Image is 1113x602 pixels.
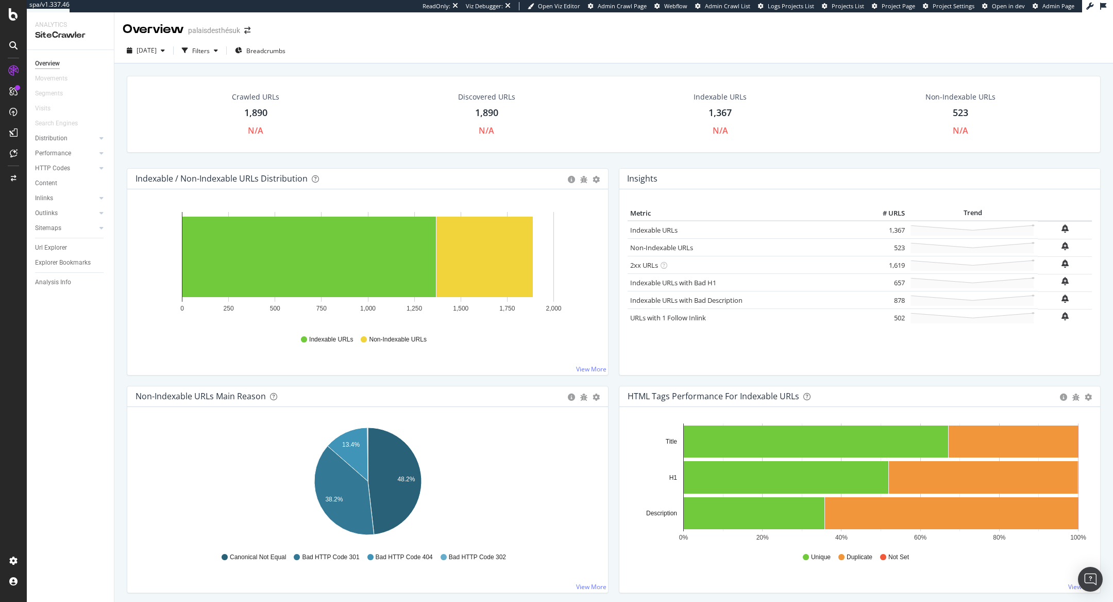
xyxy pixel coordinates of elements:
span: Canonical Not Equal [230,553,286,562]
a: URLs with 1 Follow Inlink [630,313,706,322]
a: Outlinks [35,208,96,219]
div: circle-info [1060,394,1067,401]
button: [DATE] [123,42,169,59]
a: View More [576,582,606,591]
span: Bad HTTP Code 404 [376,553,433,562]
div: 523 [953,106,968,120]
span: 2025 Sep. 26th [137,46,157,55]
span: Not Set [888,553,909,562]
a: Indexable URLs with Bad Description [630,296,743,305]
div: bell-plus [1061,277,1069,285]
h4: Insights [627,172,657,186]
td: 1,367 [866,221,907,239]
a: Non-Indexable URLs [630,243,693,252]
div: bell-plus [1061,259,1069,268]
a: Open in dev [982,2,1025,10]
a: Inlinks [35,193,96,204]
text: 500 [270,305,280,312]
span: Open in dev [992,2,1025,10]
span: Bad HTTP Code 301 [302,553,359,562]
text: Title [666,438,678,445]
div: Outlinks [35,208,58,219]
span: Project Page [882,2,915,10]
div: Crawled URLs [232,92,279,102]
a: Movements [35,73,78,84]
text: 750 [316,305,327,312]
td: 1,619 [866,256,907,274]
th: Metric [628,206,866,221]
a: HTTP Codes [35,163,96,174]
a: Content [35,178,107,189]
div: ReadOnly: [423,2,450,10]
div: bell-plus [1061,242,1069,250]
div: Non-Indexable URLs Main Reason [136,391,266,401]
div: Performance [35,148,71,159]
div: bug [580,176,587,183]
a: Admin Page [1033,2,1074,10]
th: # URLS [866,206,907,221]
span: Breadcrumbs [246,46,285,55]
span: Open Viz Editor [538,2,580,10]
a: Logs Projects List [758,2,814,10]
div: Inlinks [35,193,53,204]
div: Visits [35,103,50,114]
a: Performance [35,148,96,159]
div: Open Intercom Messenger [1078,567,1103,592]
text: 250 [224,305,234,312]
div: gear [1085,394,1092,401]
div: 1,890 [244,106,267,120]
a: Project Settings [923,2,974,10]
a: Segments [35,88,73,99]
a: Distribution [35,133,96,144]
button: Breadcrumbs [231,42,290,59]
a: Explorer Bookmarks [35,257,107,268]
span: Unique [811,553,831,562]
div: Indexable URLs [694,92,747,102]
span: Projects List [832,2,864,10]
span: Admin Page [1042,2,1074,10]
text: 1,250 [407,305,422,312]
div: Search Engines [35,118,78,129]
div: N/A [479,125,494,137]
div: circle-info [568,394,575,401]
td: 657 [866,274,907,291]
text: 1,000 [360,305,376,312]
a: Admin Crawl List [695,2,750,10]
div: gear [593,176,600,183]
text: 100% [1070,534,1086,541]
a: Open Viz Editor [528,2,580,10]
a: Visits [35,103,61,114]
span: Project Settings [933,2,974,10]
span: Admin Crawl Page [598,2,647,10]
div: gear [593,394,600,401]
div: Movements [35,73,68,84]
svg: A chart. [136,424,600,543]
text: 0% [679,534,688,541]
div: circle-info [568,176,575,183]
div: A chart. [136,206,600,326]
div: arrow-right-arrow-left [244,27,250,34]
div: HTML Tags Performance for Indexable URLs [628,391,799,401]
a: View More [1068,582,1099,591]
div: Distribution [35,133,68,144]
div: 1,367 [709,106,732,120]
div: Filters [192,46,210,55]
div: Url Explorer [35,242,67,253]
div: 1,890 [475,106,498,120]
a: Analysis Info [35,277,107,288]
div: bell-plus [1061,295,1069,303]
div: Content [35,178,57,189]
div: N/A [953,125,968,137]
a: Admin Crawl Page [588,2,647,10]
svg: A chart. [628,424,1092,543]
div: Analytics [35,21,106,29]
span: Non-Indexable URLs [369,335,426,344]
a: Projects List [822,2,864,10]
div: Explorer Bookmarks [35,257,91,268]
a: Indexable URLs with Bad H1 [630,278,716,287]
text: Description [646,510,677,517]
a: Overview [35,58,107,69]
text: 40% [835,534,848,541]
